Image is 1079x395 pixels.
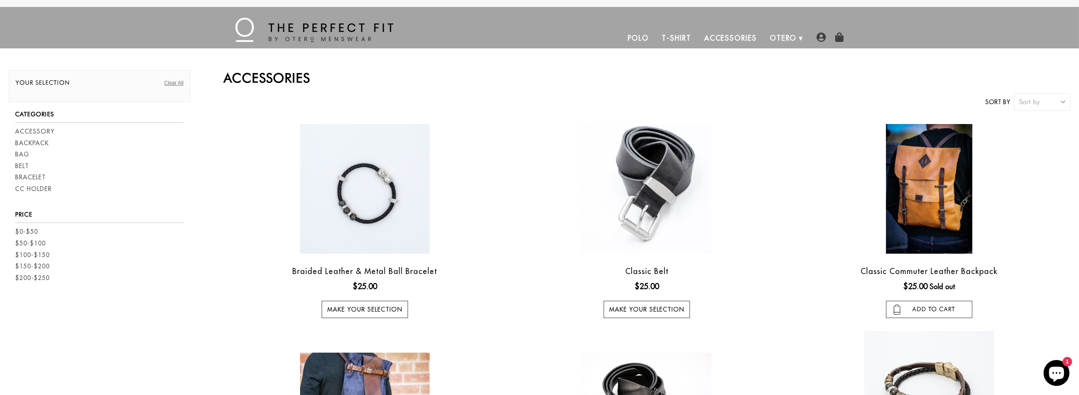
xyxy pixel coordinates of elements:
[816,32,826,42] img: user-account-icon.png
[226,124,504,254] a: black braided leather bracelet
[15,211,184,223] h3: Price
[698,28,763,48] a: Accessories
[604,301,690,318] a: Make your selection
[635,280,659,292] ins: $25.00
[508,124,786,254] a: otero menswear classic black leather belt
[1041,360,1072,388] inbox-online-store-chat: Shopify online store chat
[15,139,49,148] a: Backpack
[886,301,972,318] input: add to cart
[224,70,1070,86] h2: Accessories
[886,124,972,254] img: leather backpack
[15,173,46,182] a: Bracelet
[16,79,184,91] h2: Your selection
[15,185,52,194] a: CC Holder
[300,124,430,254] img: black braided leather bracelet
[322,301,408,318] a: Make your selection
[15,251,50,260] a: $100-$150
[621,28,656,48] a: Polo
[835,32,844,42] img: shopping-bag-icon.png
[655,28,697,48] a: T-Shirt
[985,98,1010,107] label: Sort by
[235,18,393,42] img: The Perfect Fit - by Otero Menswear - Logo
[763,28,804,48] a: Otero
[903,280,927,292] ins: $25.00
[15,262,50,271] a: $150-$200
[15,227,38,236] a: $0-$50
[15,111,184,123] h3: Categories
[930,282,955,291] span: Sold out
[353,280,377,292] ins: $25.00
[15,127,54,136] a: Accessory
[15,274,50,283] a: $200-$250
[582,124,712,254] img: otero menswear classic black leather belt
[15,162,29,171] a: Belt
[292,266,437,276] a: Braided Leather & Metal Ball Bracelet
[790,124,1068,254] a: leather backpack
[15,150,29,159] a: Bag
[15,239,46,248] a: $50-$100
[625,266,668,276] a: Classic Belt
[164,79,184,87] a: Clear All
[861,266,998,276] a: Classic Commuter Leather Backpack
